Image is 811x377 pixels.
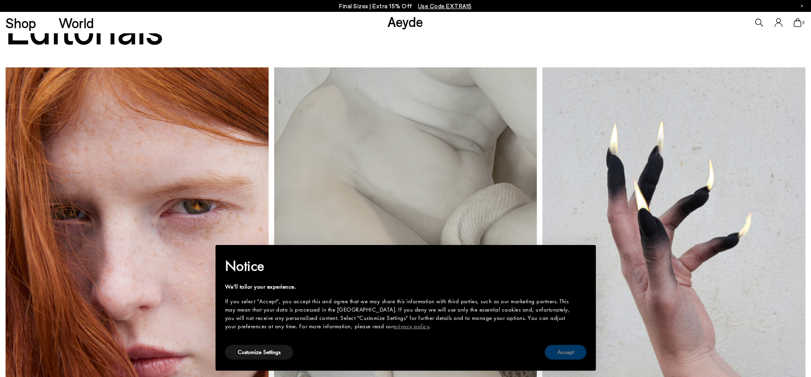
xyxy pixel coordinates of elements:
span: Navigate to /collections/ss25-final-sizes [418,2,472,10]
p: Final Sizes | Extra 15% Off [339,1,472,11]
div: If you select "Accept", you accept this and agree that we may share this information with third p... [225,297,574,331]
button: Customize Settings [225,345,293,360]
a: Aeyde [387,13,423,30]
span: 0 [801,21,805,25]
h2: Notice [225,256,574,276]
span: × [580,251,586,263]
button: Close this notice [574,247,593,266]
div: We'll tailor your experience. [225,283,574,291]
a: 0 [794,18,801,27]
div: Editorials [6,7,272,50]
button: Accept [545,345,586,360]
a: Shop [6,16,36,30]
a: World [59,16,94,30]
a: privacy policy [394,322,429,330]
